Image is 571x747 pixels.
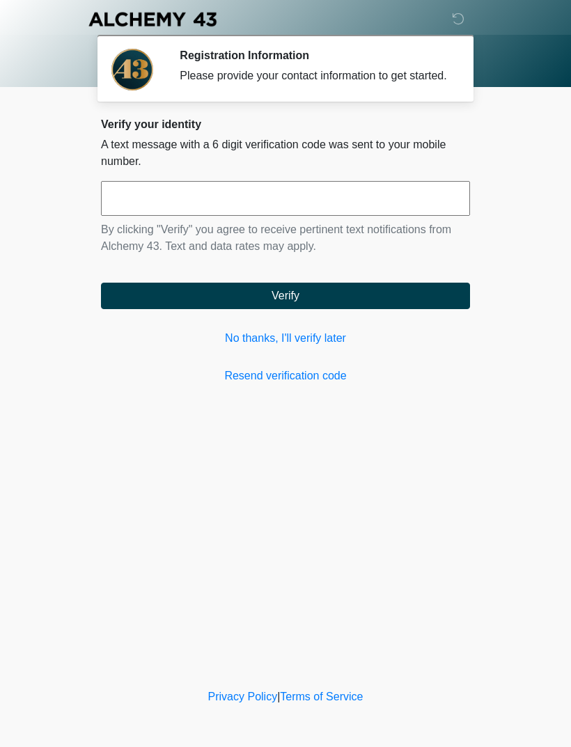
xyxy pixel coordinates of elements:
[101,330,470,347] a: No thanks, I'll verify later
[101,368,470,384] a: Resend verification code
[180,68,449,84] div: Please provide your contact information to get started.
[180,49,449,62] h2: Registration Information
[208,691,278,702] a: Privacy Policy
[101,221,470,255] p: By clicking "Verify" you agree to receive pertinent text notifications from Alchemy 43. Text and ...
[101,283,470,309] button: Verify
[277,691,280,702] a: |
[87,10,218,28] img: Alchemy 43 Logo
[280,691,363,702] a: Terms of Service
[111,49,153,91] img: Agent Avatar
[101,136,470,170] p: A text message with a 6 digit verification code was sent to your mobile number.
[101,118,470,131] h2: Verify your identity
